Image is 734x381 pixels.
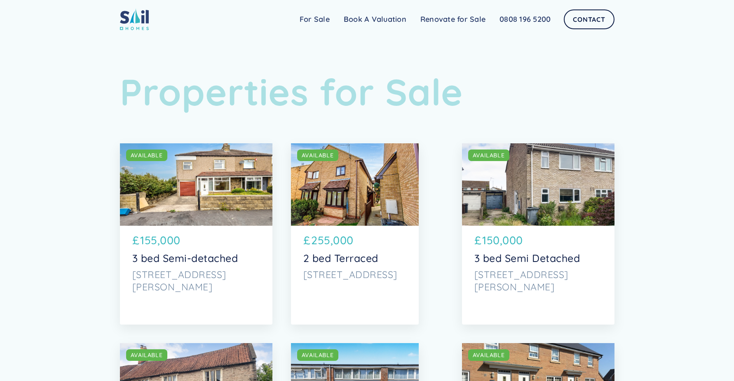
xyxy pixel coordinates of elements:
div: AVAILABLE [473,151,505,159]
p: [STREET_ADDRESS] [303,269,406,281]
p: £ [132,232,140,248]
a: AVAILABLE£255,0002 bed Terraced[STREET_ADDRESS] [291,143,419,325]
a: Book A Valuation [337,11,413,28]
div: AVAILABLE [302,351,334,359]
a: Renovate for Sale [413,11,492,28]
p: 2 bed Terraced [303,252,406,264]
p: 150,000 [482,232,523,248]
div: AVAILABLE [131,151,163,159]
div: AVAILABLE [473,351,505,359]
a: AVAILABLE£155,0003 bed Semi-detached[STREET_ADDRESS][PERSON_NAME] [120,143,272,325]
div: AVAILABLE [131,351,163,359]
p: [STREET_ADDRESS][PERSON_NAME] [474,269,602,293]
img: sail home logo colored [120,8,149,30]
div: AVAILABLE [302,151,334,159]
p: £ [474,232,482,248]
p: 3 bed Semi-detached [132,252,260,264]
a: AVAILABLE£150,0003 bed Semi Detached[STREET_ADDRESS][PERSON_NAME] [462,143,614,325]
h1: Properties for Sale [120,70,614,114]
a: Contact [564,9,614,29]
a: 0808 196 5200 [492,11,558,28]
a: For Sale [293,11,337,28]
p: 155,000 [140,232,181,248]
p: [STREET_ADDRESS][PERSON_NAME] [132,269,260,293]
p: £ [303,232,311,248]
p: 255,000 [311,232,354,248]
p: 3 bed Semi Detached [474,252,602,264]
